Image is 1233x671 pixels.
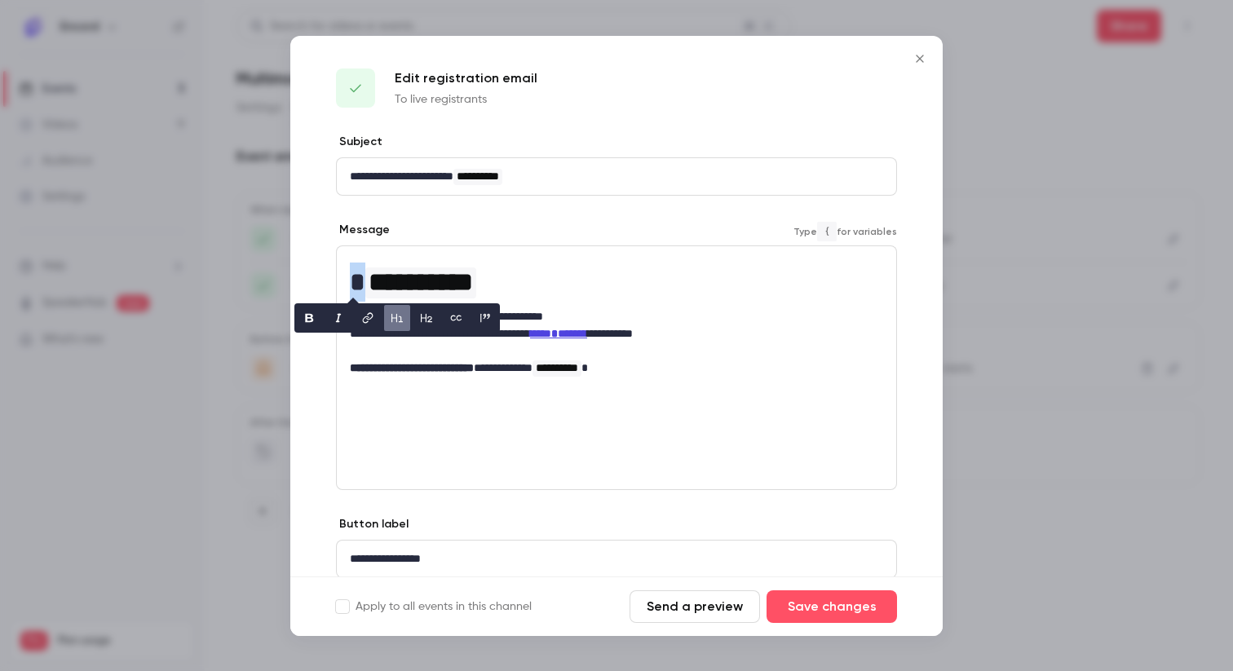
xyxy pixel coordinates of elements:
[296,305,322,331] button: bold
[395,91,537,108] p: To live registrants
[817,222,837,241] code: {
[336,598,532,615] label: Apply to all events in this channel
[395,68,537,88] p: Edit registration email
[336,134,382,150] label: Subject
[337,541,896,577] div: editor
[336,516,409,532] label: Button label
[472,305,498,331] button: blockquote
[337,246,896,386] div: editor
[336,222,390,238] label: Message
[904,42,936,75] button: Close
[793,222,897,241] span: Type for variables
[337,158,896,195] div: editor
[767,590,897,623] button: Save changes
[630,590,760,623] button: Send a preview
[355,305,381,331] button: link
[325,305,351,331] button: italic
